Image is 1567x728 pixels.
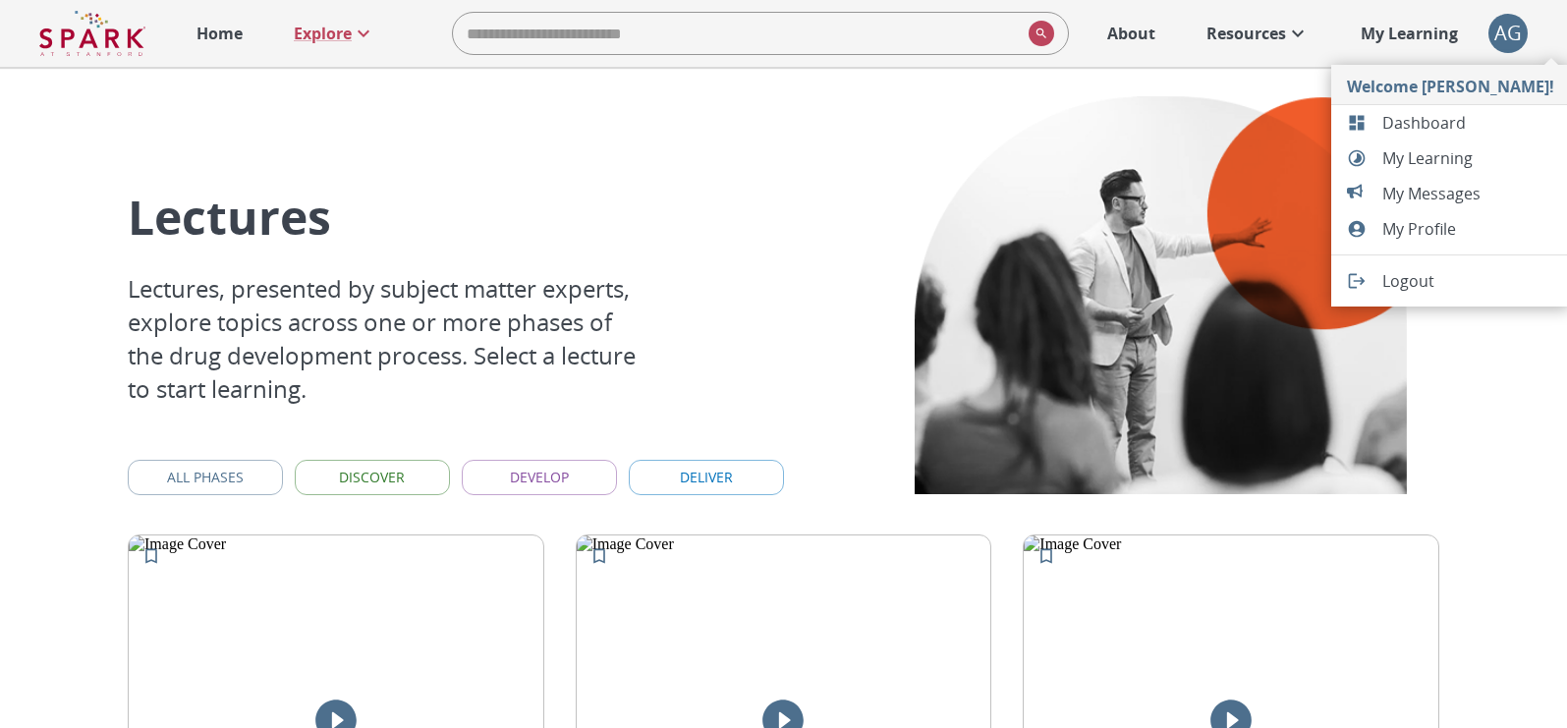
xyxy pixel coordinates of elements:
span: My Learning [1382,146,1554,170]
span: Logout [1382,269,1554,293]
span: Dashboard [1382,111,1554,135]
span: My Messages [1382,182,1554,205]
span: My Profile [1382,217,1554,241]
